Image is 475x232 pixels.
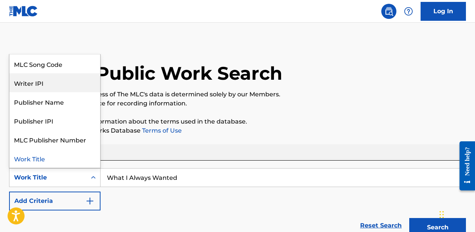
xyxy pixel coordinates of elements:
[85,196,94,206] img: 9d2ae6d4665cec9f34b9.svg
[9,92,100,111] div: Publisher Name
[9,54,100,73] div: MLC Song Code
[9,90,466,99] p: The accuracy and completeness of The MLC's data is determined solely by our Members.
[14,173,82,182] div: Work Title
[9,117,466,126] p: Please for more information about the terms used in the database.
[9,149,100,168] div: Work Title
[437,196,475,232] iframe: Chat Widget
[381,4,396,19] a: Public Search
[401,4,416,19] div: Help
[404,7,413,16] img: help
[9,126,466,135] p: Please review the Musical Works Database
[421,2,466,21] a: Log In
[9,6,38,17] img: MLC Logo
[9,73,100,92] div: Writer IPI
[141,127,182,134] a: Terms of Use
[439,203,444,226] div: Drag
[384,7,393,16] img: search
[9,111,100,130] div: Publisher IPI
[454,134,475,198] iframe: Resource Center
[9,192,101,210] button: Add Criteria
[9,130,100,149] div: MLC Publisher Number
[9,99,466,108] p: It is not an authoritative source for recording information.
[9,62,282,85] h1: The MLC Public Work Search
